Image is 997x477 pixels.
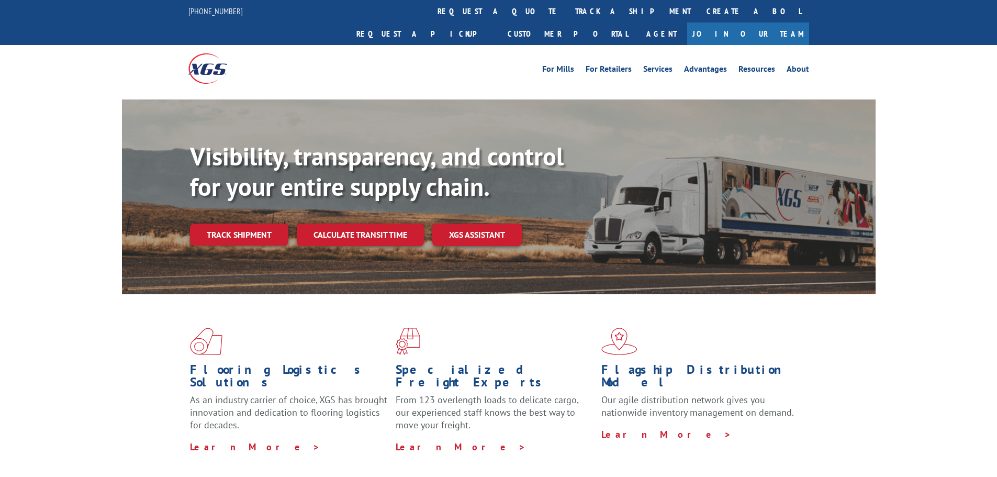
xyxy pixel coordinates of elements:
a: Agent [636,23,687,45]
a: For Mills [542,65,574,76]
a: Learn More > [190,441,320,453]
span: As an industry carrier of choice, XGS has brought innovation and dedication to flooring logistics... [190,394,387,431]
a: Request a pickup [349,23,500,45]
h1: Flooring Logistics Solutions [190,363,388,394]
a: Customer Portal [500,23,636,45]
p: From 123 overlength loads to delicate cargo, our experienced staff knows the best way to move you... [396,394,593,440]
a: Track shipment [190,224,288,246]
a: Learn More > [396,441,526,453]
img: xgs-icon-focused-on-flooring-red [396,328,420,355]
a: Join Our Team [687,23,809,45]
a: Services [643,65,673,76]
h1: Specialized Freight Experts [396,363,593,394]
b: Visibility, transparency, and control for your entire supply chain. [190,140,564,203]
span: Our agile distribution network gives you nationwide inventory management on demand. [601,394,794,418]
a: XGS ASSISTANT [432,224,522,246]
a: For Retailers [586,65,632,76]
a: Learn More > [601,428,732,440]
a: Advantages [684,65,727,76]
a: Resources [738,65,775,76]
h1: Flagship Distribution Model [601,363,799,394]
a: Calculate transit time [297,224,424,246]
img: xgs-icon-total-supply-chain-intelligence-red [190,328,222,355]
a: About [787,65,809,76]
img: xgs-icon-flagship-distribution-model-red [601,328,637,355]
a: [PHONE_NUMBER] [188,6,243,16]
